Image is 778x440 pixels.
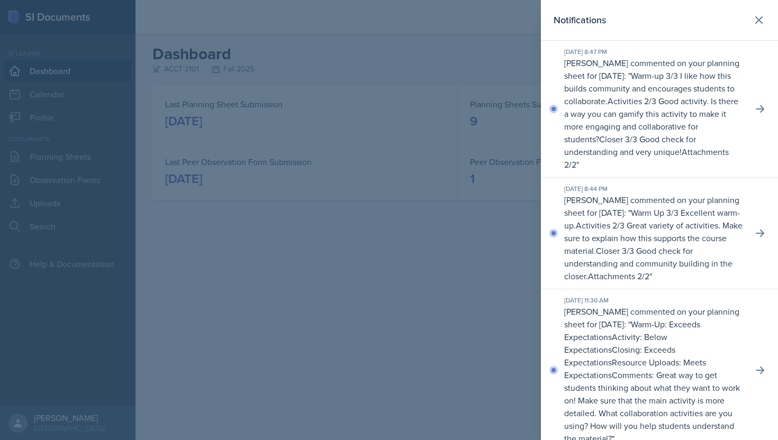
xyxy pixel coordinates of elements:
[564,184,744,194] div: [DATE] 8:44 PM
[564,70,735,107] p: Warm-up 3/3 I like how this builds community and encourages students to collaborate.
[588,270,649,282] p: Attachments 2/2
[564,95,738,145] p: Activities 2/3 Good activity. Is there a way you can gamify this activity to make it more engagin...
[564,219,743,256] p: Activities 2/3 Great variety of activities. Make sure to explain how this supports the course mat...
[554,13,606,27] h2: Notifications
[564,207,740,231] p: Warm Up 3/3 Excellent warm-up.
[564,47,744,57] div: [DATE] 8:47 PM
[564,331,667,355] p: Activity: Below Expectations
[564,296,744,305] div: [DATE] 11:30 AM
[564,356,706,381] p: Resource Uploads: Meets Expectations
[564,344,675,368] p: Closing: Exceeds Expectations
[564,245,732,282] p: Closer 3/3 Good check for understanding and community building in the closer.
[564,133,696,158] p: Closer 3/3 Good check for understanding and very unique!
[564,194,744,282] p: [PERSON_NAME] commented on your planning sheet for [DATE]: " "
[564,57,744,171] p: [PERSON_NAME] commented on your planning sheet for [DATE]: " "
[564,318,700,343] p: Warm-Up: Exceeds Expectations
